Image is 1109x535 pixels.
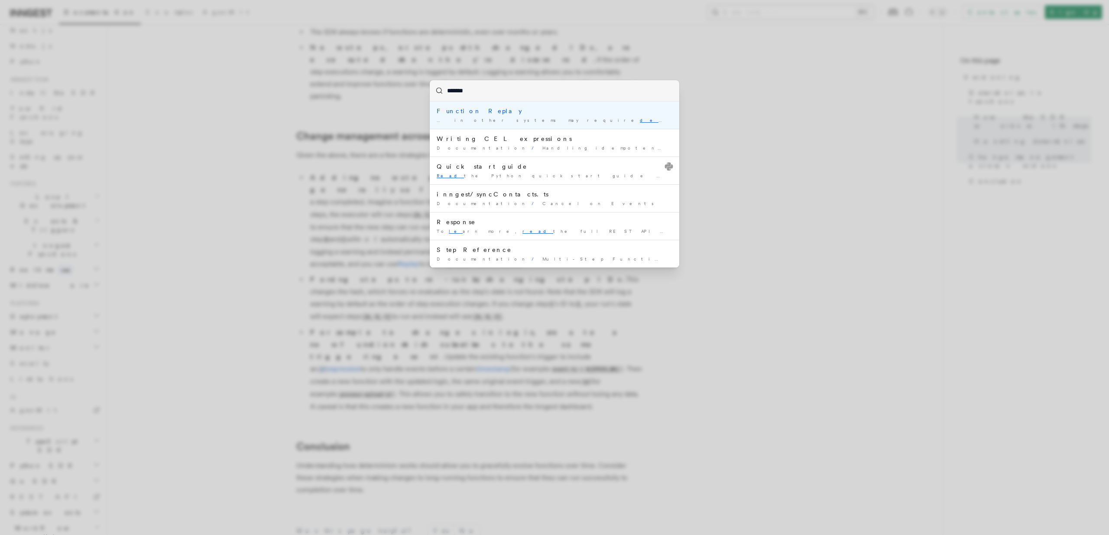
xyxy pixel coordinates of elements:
div: Response [437,218,672,226]
span: Documentation [437,201,528,206]
span: / [532,256,539,261]
span: Cancel on Events [542,201,659,206]
span: Handling idempotency [542,145,668,150]
div: Quick start guide [437,162,672,171]
mark: read [522,228,553,234]
div: To arn more, the full REST API reference. Was … [437,228,672,235]
div: Writing CEL expressions [437,134,672,143]
span: / [532,145,539,150]
div: the Python quick start guide to arn how to … [437,173,672,179]
div: inngest/syncContacts.ts [437,190,672,199]
span: / [672,145,679,150]
div: … in other systems may require - tter queues or some … [437,117,672,124]
mark: le [449,228,463,234]
span: Documentation [437,256,528,261]
span: Multi-Step Functions [542,256,676,261]
span: Documentation [437,145,528,150]
span: / [532,201,539,206]
mark: le [671,173,685,178]
mark: dead [640,117,673,123]
div: Function Replay [437,107,672,115]
div: Step Reference [437,245,672,254]
mark: Read [437,173,464,178]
